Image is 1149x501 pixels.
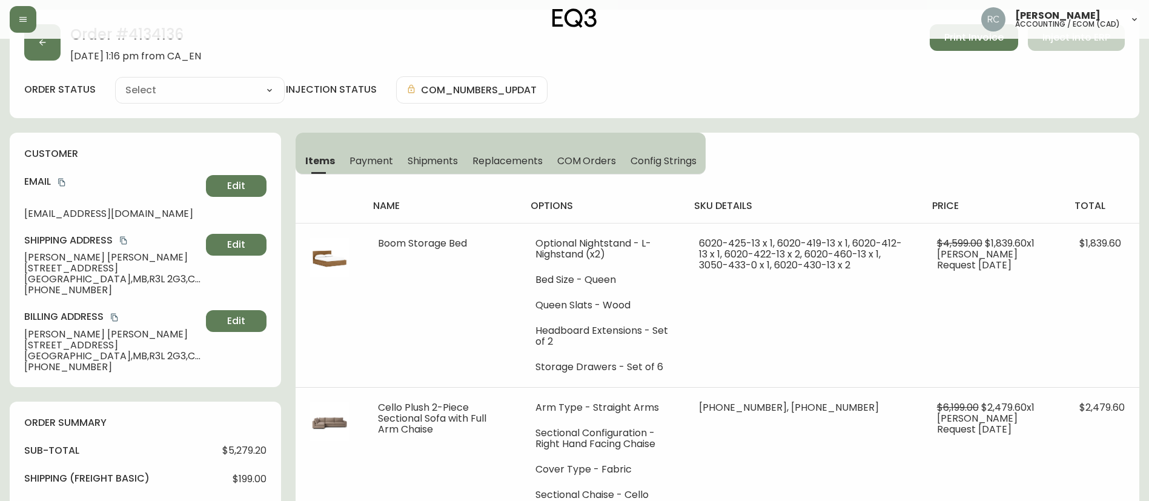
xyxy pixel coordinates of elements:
h5: accounting / ecom (cad) [1015,21,1120,28]
li: Headboard Extensions - Set of 2 [535,325,670,347]
label: order status [24,83,96,96]
span: [GEOGRAPHIC_DATA] , MB , R3L 2G3 , CA [24,274,201,285]
span: $2,479.60 [1079,400,1125,414]
span: COM Orders [557,154,617,167]
span: $1,839.60 [1079,236,1121,250]
span: $6,199.00 [937,400,979,414]
span: Config Strings [631,154,696,167]
li: Bed Size - Queen [535,274,670,285]
span: $2,479.60 x 1 [981,400,1035,414]
li: Queen Slats - Wood [535,300,670,311]
span: Cello Plush 2-Piece Sectional Sofa with Full Arm Chaise [378,400,486,436]
span: Boom Storage Bed [378,236,467,250]
span: [DATE] 1:16 pm from CA_EN [70,51,201,62]
span: [STREET_ADDRESS] [24,340,201,351]
span: [PERSON_NAME] Request [DATE] [937,247,1018,272]
button: copy [108,311,121,323]
h4: name [373,199,511,213]
span: Items [305,154,335,167]
span: Replacements [472,154,542,167]
h4: Billing Address [24,310,201,323]
h4: customer [24,147,267,161]
button: copy [118,234,130,247]
span: [PHONE_NUMBER] [24,285,201,296]
span: [GEOGRAPHIC_DATA] , MB , R3L 2G3 , CA [24,351,201,362]
li: Cover Type - Fabric [535,464,670,475]
h4: total [1074,199,1130,213]
h4: Shipping ( Freight Basic ) [24,472,150,485]
img: 7bda550b-f167-4884-b233-83f4c05ca7c9.jpg [310,238,349,277]
span: $199.00 [233,474,267,485]
h4: options [531,199,675,213]
span: $1,839.60 x 1 [985,236,1035,250]
span: [PERSON_NAME] [PERSON_NAME] [24,252,201,263]
button: Edit [206,175,267,197]
span: Edit [227,314,245,328]
h4: order summary [24,416,267,430]
span: 6020-425-13 x 1, 6020-419-13 x 1, 6020-412-13 x 1, 6020-422-13 x 2, 6020-460-13 x 1, 3050-433-0 x... [699,236,902,272]
span: $5,279.20 [222,445,267,456]
span: [STREET_ADDRESS] [24,263,201,274]
button: Edit [206,310,267,332]
span: [EMAIL_ADDRESS][DOMAIN_NAME] [24,208,201,219]
h4: sku details [694,199,913,213]
h4: Shipping Address [24,234,201,247]
span: [PERSON_NAME] [PERSON_NAME] [24,329,201,340]
img: logo [552,8,597,28]
span: Edit [227,179,245,193]
h4: injection status [286,83,377,96]
button: copy [56,176,68,188]
li: Arm Type - Straight Arms [535,402,670,413]
span: $4,599.00 [937,236,982,250]
h4: price [932,199,1055,213]
span: [PHONE_NUMBER] [24,362,201,373]
h4: Email [24,175,201,188]
li: Storage Drawers - Set of 6 [535,362,670,373]
span: [PERSON_NAME] [1015,11,1101,21]
li: Sectional Configuration - Right Hand Facing Chaise [535,428,670,450]
button: Edit [206,234,267,256]
h4: sub-total [24,444,79,457]
span: Shipments [408,154,459,167]
li: Optional Nightstand - L-Nighstand (x2) [535,238,670,260]
span: Edit [227,238,245,251]
img: 2e9fbb59-dadc-4e49-9d21-1e0d0abd6317.jpg [310,402,349,441]
span: Payment [349,154,393,167]
span: [PERSON_NAME] Request [DATE] [937,411,1018,436]
span: [PHONE_NUMBER], [PHONE_NUMBER] [699,400,879,414]
img: f4ba4e02bd060be8f1386e3ca455bd0e [981,7,1005,32]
